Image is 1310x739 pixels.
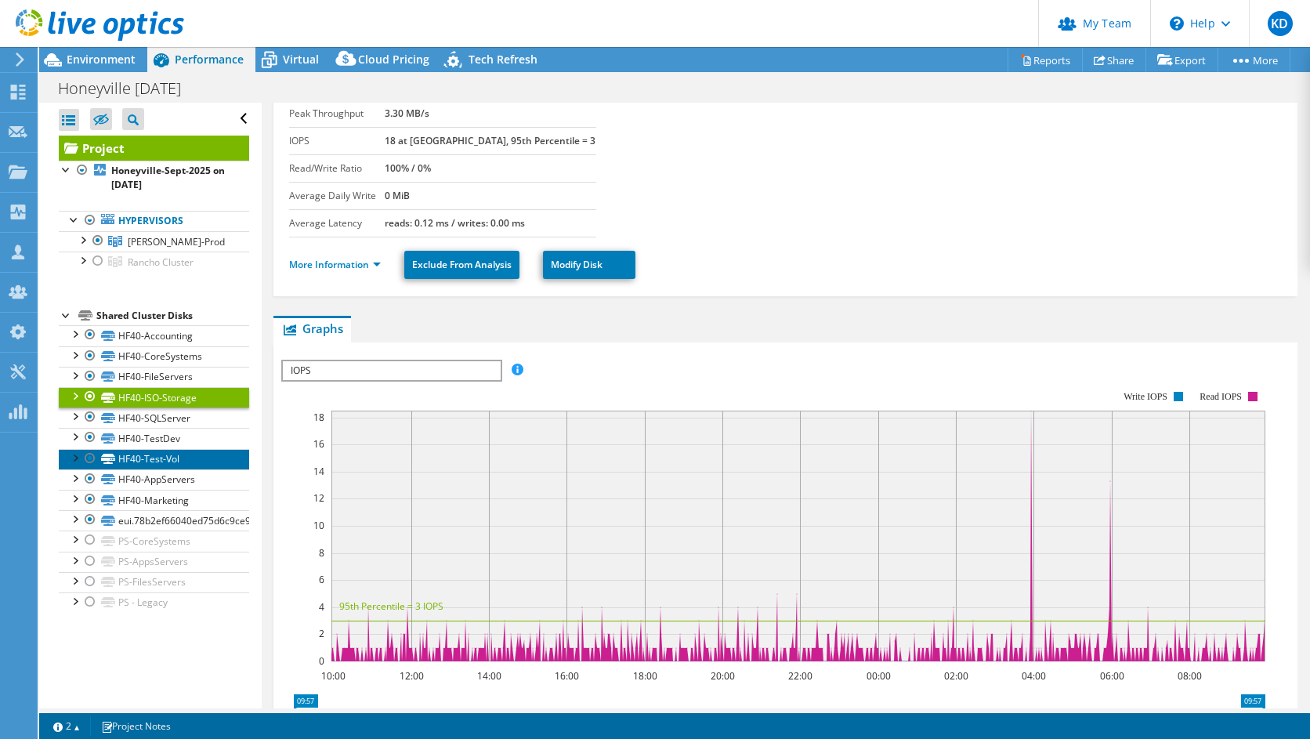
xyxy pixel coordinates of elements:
a: Export [1145,48,1218,72]
svg: \n [1170,16,1184,31]
label: Read/Write Ratio [289,161,385,176]
text: 12:00 [399,669,423,683]
span: Cloud Pricing [358,52,429,67]
span: IOPS [283,361,500,380]
text: 08:00 [1177,669,1201,683]
text: 02:00 [943,669,968,683]
span: Performance [175,52,244,67]
text: 14 [313,465,324,478]
a: Modify Disk [543,251,635,279]
a: HF40-CoreSystems [59,346,249,367]
span: [PERSON_NAME]-Prod [128,235,225,248]
a: More Information [289,258,381,271]
a: Rancho Cluster [59,252,249,272]
text: 18 [313,411,324,424]
text: 16 [313,437,324,451]
a: Exclude From Analysis [404,251,519,279]
text: 95th Percentile = 3 IOPS [339,600,443,613]
label: IOPS [289,133,385,149]
text: 2 [319,627,324,640]
a: Project [59,136,249,161]
text: 16:00 [554,669,578,683]
text: 18:00 [632,669,657,683]
a: PS-AppsServers [59,552,249,572]
text: 10:00 [320,669,345,683]
text: 14:00 [476,669,501,683]
text: 0 [319,654,324,668]
text: 00:00 [866,669,890,683]
b: 0 MiB [385,189,410,202]
a: HF40-Accounting [59,325,249,346]
a: Reports [1008,48,1083,72]
a: PS - Legacy [59,592,249,613]
span: Tech Refresh [469,52,537,67]
span: Environment [67,52,136,67]
a: Share [1082,48,1146,72]
text: 20:00 [710,669,734,683]
b: reads: 0.12 ms / writes: 0.00 ms [385,216,525,230]
text: 22:00 [787,669,812,683]
a: Ogden-Prod [59,231,249,252]
a: Honeyville-Sept-2025 on [DATE] [59,161,249,195]
a: PS-CoreSystems [59,531,249,551]
a: 2 [42,716,91,736]
a: HF40-AppServers [59,469,249,490]
a: HF40-Marketing [59,490,249,510]
div: Shared Cluster Disks [96,306,249,325]
text: 12 [313,491,324,505]
a: HF40-Test-Vol [59,449,249,469]
text: 06:00 [1099,669,1124,683]
label: Average Daily Write [289,188,385,204]
h1: Honeyville [DATE] [51,80,205,97]
text: 04:00 [1021,669,1045,683]
text: 4 [319,600,324,614]
text: 10 [313,519,324,532]
a: HF40-ISO-Storage [59,387,249,408]
b: 100% / 0% [385,161,431,175]
span: Virtual [283,52,319,67]
span: KD [1268,11,1293,36]
span: Graphs [281,321,343,336]
text: Read IOPS [1200,391,1242,402]
text: 6 [319,573,324,586]
a: eui.78b2ef66040ed75d6c9ce900beac5936 [59,510,249,531]
a: PS-FilesServers [59,572,249,592]
span: Rancho Cluster [128,255,194,269]
a: HF40-FileServers [59,367,249,387]
a: Project Notes [90,716,182,736]
a: HF40-TestDev [59,428,249,448]
a: Hypervisors [59,211,249,231]
b: Honeyville-Sept-2025 on [DATE] [111,164,225,191]
b: 18 at [GEOGRAPHIC_DATA], 95th Percentile = 3 [385,134,595,147]
b: 3.30 MB/s [385,107,429,120]
text: Write IOPS [1124,391,1167,402]
label: Average Latency [289,216,385,231]
label: Peak Throughput [289,106,385,121]
a: More [1218,48,1290,72]
a: HF40-SQLServer [59,408,249,428]
text: 8 [319,546,324,560]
